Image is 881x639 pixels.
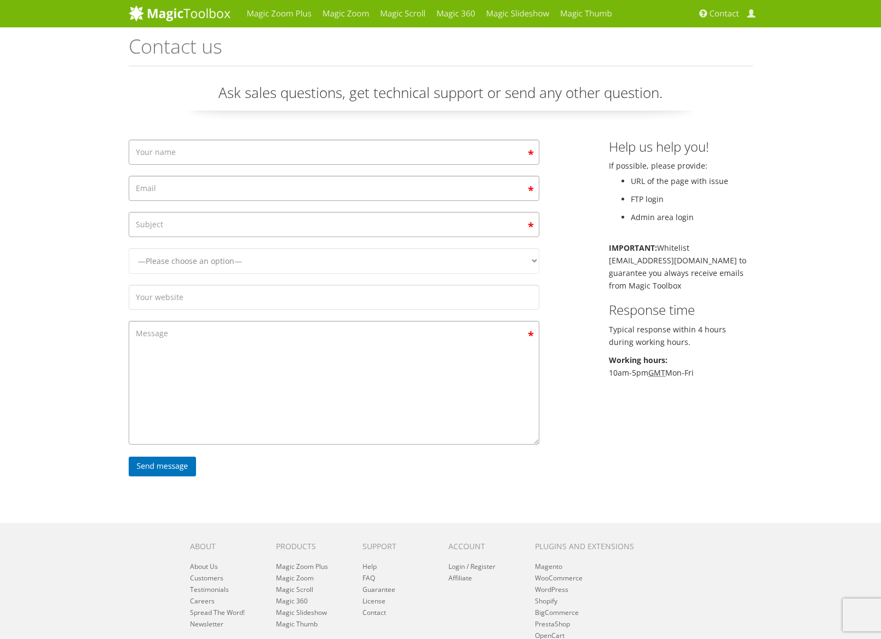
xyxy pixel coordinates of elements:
b: IMPORTANT: [609,243,657,253]
a: Guarantee [362,585,395,594]
a: WordPress [535,585,568,594]
a: BigCommerce [535,608,579,617]
h1: Contact us [129,36,753,66]
form: Contact form [129,140,539,482]
div: If possible, please provide: [601,140,761,384]
a: Magic 360 [276,596,308,606]
a: Shopify [535,596,557,606]
input: Send message [129,457,197,476]
a: About Us [190,562,218,571]
img: MagicToolbox.com - Image tools for your website [129,5,231,21]
input: Email [129,176,539,201]
p: Typical response within 4 hours during working hours. [609,323,753,348]
input: Subject [129,212,539,237]
a: Contact [362,608,386,617]
h6: About [190,542,260,550]
li: Admin area login [631,211,753,223]
acronym: Greenwich Mean Time [648,367,665,378]
a: License [362,596,385,606]
a: Magento [535,562,562,571]
a: Magic Slideshow [276,608,327,617]
a: FAQ [362,573,375,583]
a: Newsletter [190,619,223,629]
p: Whitelist [EMAIL_ADDRESS][DOMAIN_NAME] to guarantee you always receive emails from Magic Toolbox [609,241,753,292]
a: Magic Zoom Plus [276,562,328,571]
a: WooCommerce [535,573,583,583]
b: Working hours: [609,355,667,365]
a: Spread The Word! [190,608,245,617]
a: Customers [190,573,223,583]
a: Testimonials [190,585,229,594]
a: Help [362,562,377,571]
h6: Support [362,542,432,550]
a: Magic Zoom [276,573,314,583]
span: Contact [710,8,739,19]
a: Magic Scroll [276,585,313,594]
h3: Help us help you! [609,140,753,154]
input: Your website [129,285,539,310]
h6: Products [276,542,346,550]
h3: Response time [609,303,753,317]
a: Magic Thumb [276,619,318,629]
h6: Plugins and extensions [535,542,648,550]
a: Affiliate [448,573,472,583]
li: URL of the page with issue [631,175,753,187]
p: Ask sales questions, get technical support or send any other question. [129,83,753,111]
a: Login / Register [448,562,496,571]
p: 10am-5pm Mon-Fri [609,354,753,379]
input: Your name [129,140,539,165]
h6: Account [448,542,518,550]
a: Careers [190,596,215,606]
a: PrestaShop [535,619,570,629]
li: FTP login [631,193,753,205]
